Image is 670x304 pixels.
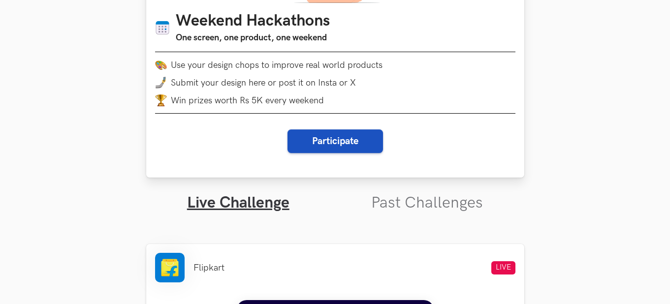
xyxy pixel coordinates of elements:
a: Past Challenges [371,193,483,213]
h3: One screen, one product, one weekend [176,31,330,45]
li: Use your design chops to improve real world products [155,59,515,71]
img: palette.png [155,59,167,71]
span: Submit your design here or post it on Insta or X [171,78,356,88]
li: Win prizes worth Rs 5K every weekend [155,94,515,106]
img: mobile-in-hand.png [155,77,167,89]
li: Flipkart [193,263,224,273]
span: LIVE [491,261,515,274]
h1: Weekend Hackathons [176,12,330,31]
img: trophy.png [155,94,167,106]
ul: Tabs Interface [146,178,524,213]
button: Participate [287,129,383,153]
img: Calendar icon [155,20,170,35]
a: Live Challenge [187,193,289,213]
